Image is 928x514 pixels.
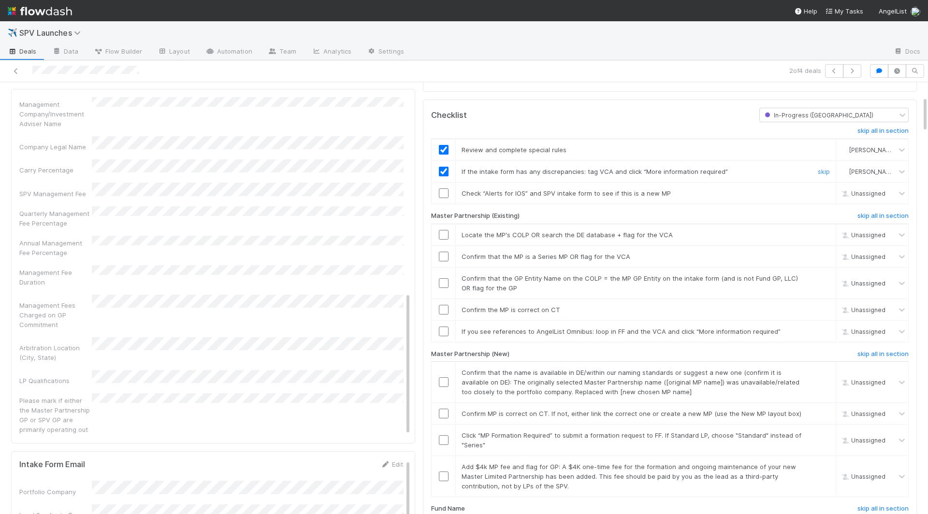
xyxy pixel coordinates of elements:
div: Annual Management Fee Percentage [19,238,92,257]
span: 2 of 4 deals [789,66,821,75]
div: LP Qualifications [19,376,92,385]
a: Team [260,44,304,60]
h6: skip all in section [857,212,909,220]
a: Flow Builder [86,44,150,60]
span: Locate the MP's COLP OR search the DE database + flag for the VCA [462,231,673,239]
span: My Tasks [825,7,863,15]
span: Unassigned [840,253,885,260]
div: SPV Management Fee [19,189,92,199]
a: Automation [198,44,260,60]
img: avatar_aa70801e-8de5-4477-ab9d-eb7c67de69c1.png [840,146,848,154]
span: Unassigned [840,437,885,444]
div: Company Legal Name [19,142,92,152]
span: Confirm that the MP is a Series MP OR flag for the VCA [462,253,630,260]
a: My Tasks [825,6,863,16]
h6: skip all in section [857,350,909,358]
span: Check “Alerts for IOS” and SPV intake form to see if this is a new MP [462,189,671,197]
div: Arbitration Location (City, State) [19,343,92,362]
h5: Checklist [431,111,467,120]
span: Unassigned [840,231,885,238]
span: Click “MP Formation Required” to submit a formation request to FF. If Standard LP, choose "Standa... [462,431,801,449]
span: Unassigned [840,410,885,417]
h5: Intake Form Email [19,460,85,470]
span: SPV Launches [19,28,86,38]
span: [PERSON_NAME] [849,146,897,154]
h6: Master Partnership (New) [431,350,509,358]
span: Confirm MP is correct on CT. If not, either link the correct one or create a new MP (use the New ... [462,410,801,417]
span: ✈️ [8,29,17,37]
span: Flow Builder [94,46,142,56]
span: Unassigned [840,306,885,313]
span: If you see references to AngelList Omnibus: loop in FF and the VCA and click “More information re... [462,328,781,335]
span: [PERSON_NAME] [849,168,897,175]
span: Unassigned [840,328,885,335]
a: Edit [380,460,403,468]
a: Analytics [304,44,359,60]
a: skip all in section [857,127,909,139]
span: Confirm the MP is correct on CT [462,306,560,314]
a: skip all in section [857,350,909,362]
a: skip [818,168,830,175]
img: avatar_aa70801e-8de5-4477-ab9d-eb7c67de69c1.png [840,168,848,175]
span: Unassigned [840,473,885,480]
a: Docs [886,44,928,60]
h6: Master Partnership (Existing) [431,212,520,220]
span: Add $4k MP fee and flag for GP: A $4K one-time fee for the formation and ongoing maintenance of y... [462,463,796,490]
a: Layout [150,44,198,60]
h6: Fund Name [431,505,465,513]
div: Quarterly Management Fee Percentage [19,209,92,228]
div: Management Fees Charged on GP Commitment [19,300,92,329]
div: Please mark if either the Master Partnership GP or SPV GP are primarily operating out of the Stat... [19,396,92,454]
div: Portfolio Company [19,487,92,497]
a: Data [44,44,86,60]
img: avatar_aa70801e-8de5-4477-ab9d-eb7c67de69c1.png [911,7,920,16]
h6: skip all in section [857,127,909,135]
span: Unassigned [840,379,885,386]
div: Carry Percentage [19,165,92,175]
span: If the intake form has any discrepancies: tag VCA and click “More information required” [462,168,728,175]
span: AngelList [879,7,907,15]
img: logo-inverted-e16ddd16eac7371096b0.svg [8,3,72,19]
span: Confirm that the name is available in DE/within our naming standards or suggest a new one (confir... [462,369,799,396]
a: Settings [359,44,412,60]
h6: skip all in section [857,505,909,513]
span: Unassigned [840,279,885,286]
span: Deals [8,46,37,56]
span: In-Progress ([GEOGRAPHIC_DATA]) [763,112,873,119]
div: Management Company/Investment Adviser Name [19,100,92,128]
a: skip all in section [857,212,909,224]
span: Confirm that the GP Entity Name on the COLP = the MP GP Entity on the intake form (and is not Fun... [462,274,798,292]
div: Management Fee Duration [19,268,92,287]
div: Help [794,6,817,16]
span: Review and complete special rules [462,146,566,154]
span: Unassigned [840,190,885,197]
